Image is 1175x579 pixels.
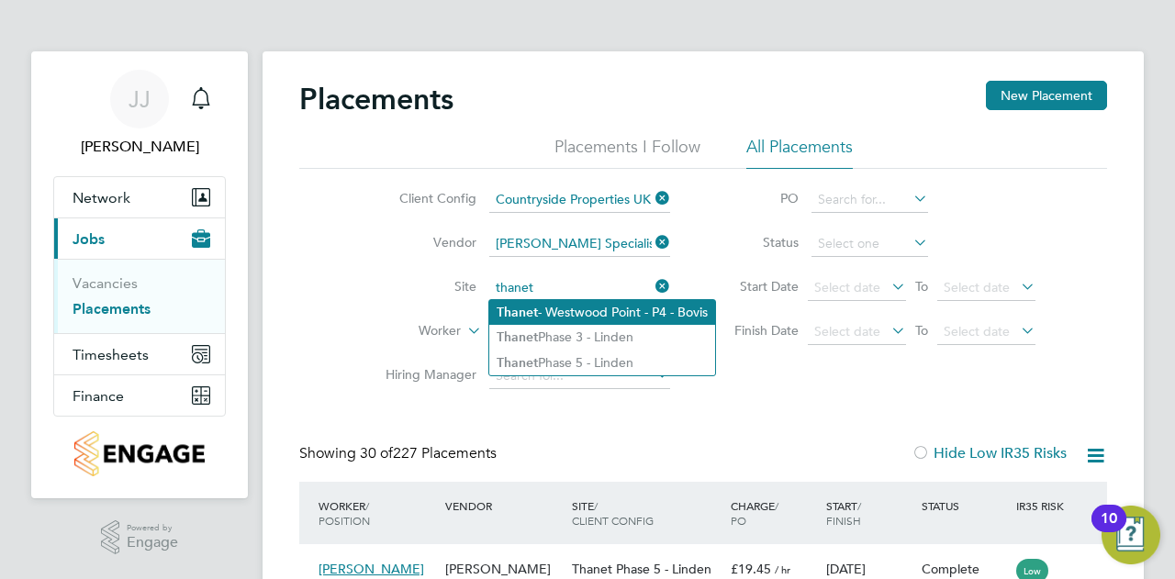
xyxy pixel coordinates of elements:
[489,275,670,301] input: Search for...
[31,51,248,498] nav: Main navigation
[319,498,370,528] span: / Position
[716,278,799,295] label: Start Date
[73,346,149,363] span: Timesheets
[944,279,1010,295] span: Select date
[73,230,105,248] span: Jobs
[811,231,928,257] input: Select one
[53,70,226,158] a: JJ[PERSON_NAME]
[811,187,928,213] input: Search for...
[299,444,500,463] div: Showing
[489,351,715,375] li: Phase 5 - Linden
[986,81,1107,110] button: New Placement
[1101,518,1117,542] div: 10
[73,300,151,317] a: Placements
[554,136,700,169] li: Placements I Follow
[360,444,497,462] span: 227 Placements
[355,322,461,340] label: Worker
[74,431,204,476] img: countryside-properties-logo-retina.png
[371,234,476,251] label: Vendor
[826,498,861,528] span: / Finish
[731,561,771,577] span: £19.45
[572,561,711,577] span: Thanet Phase 5 - Linden
[567,489,726,537] div: Site
[127,520,178,536] span: Powered by
[371,190,476,206] label: Client Config
[54,334,225,374] button: Timesheets
[489,187,670,213] input: Search for...
[746,136,853,169] li: All Placements
[73,387,124,405] span: Finance
[497,329,538,345] b: Thanet
[917,489,1013,522] div: Status
[73,274,138,292] a: Vacancies
[944,323,1010,340] span: Select date
[319,561,424,577] span: [PERSON_NAME]
[127,535,178,551] span: Engage
[572,498,654,528] span: / Client Config
[54,177,225,217] button: Network
[129,87,151,111] span: JJ
[73,189,130,206] span: Network
[54,375,225,416] button: Finance
[716,190,799,206] label: PO
[497,305,538,320] b: Thanet
[716,234,799,251] label: Status
[814,323,880,340] span: Select date
[489,300,715,325] li: - Westwood Point - P4 - Bovis
[912,444,1067,462] label: Hide Low IR35 Risks
[822,489,917,537] div: Start
[775,562,790,576] span: / hr
[314,551,1107,566] a: [PERSON_NAME]Gate Person (Zone 3)[PERSON_NAME] Specialist Recruitment LimitedThanet Phase 5 - Lin...
[441,489,567,522] div: Vendor
[53,136,226,158] span: Joshua James
[53,431,226,476] a: Go to home page
[54,218,225,259] button: Jobs
[922,561,1008,577] div: Complete
[54,259,225,333] div: Jobs
[726,489,822,537] div: Charge
[489,363,670,389] input: Search for...
[731,498,778,528] span: / PO
[716,322,799,339] label: Finish Date
[910,274,934,298] span: To
[1012,489,1075,522] div: IR35 Risk
[360,444,393,462] span: 30 of
[497,355,538,371] b: Thanet
[371,278,476,295] label: Site
[371,366,476,383] label: Hiring Manager
[299,81,453,117] h2: Placements
[101,520,179,555] a: Powered byEngage
[814,279,880,295] span: Select date
[489,325,715,350] li: Phase 3 - Linden
[314,489,441,537] div: Worker
[910,318,934,342] span: To
[1102,506,1160,564] button: Open Resource Center, 10 new notifications
[489,231,670,257] input: Search for...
